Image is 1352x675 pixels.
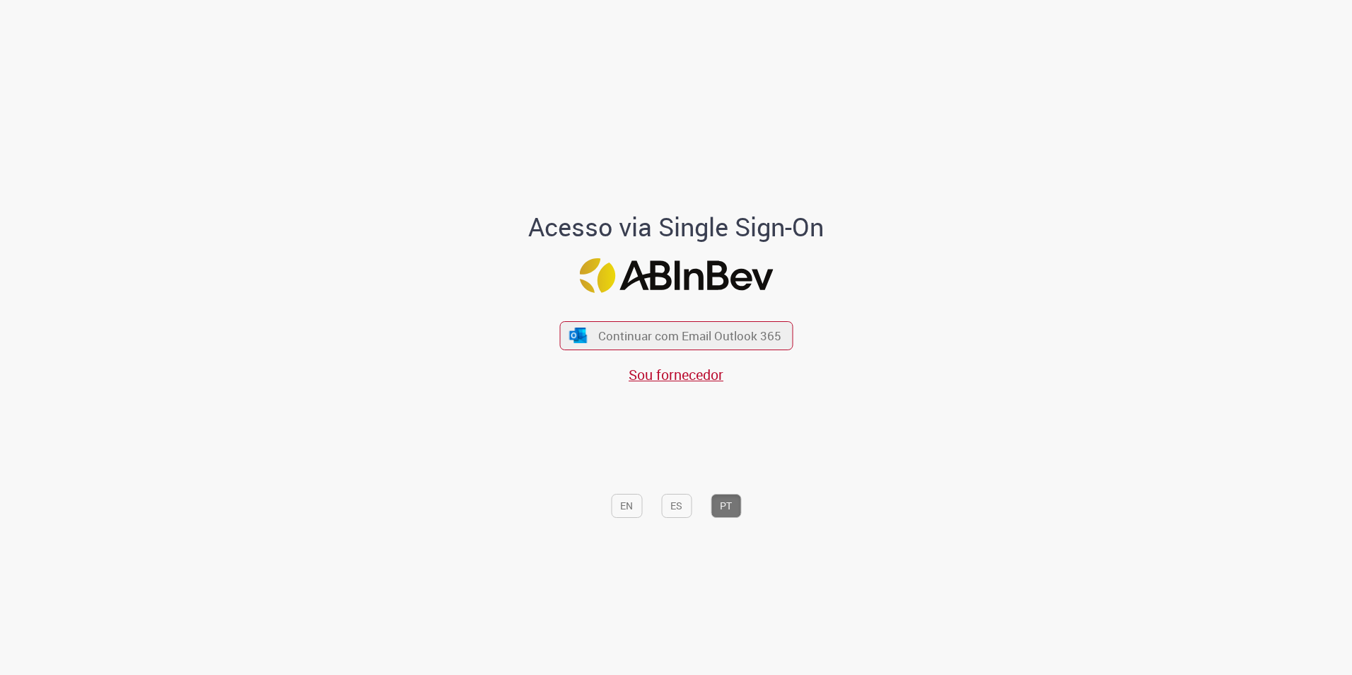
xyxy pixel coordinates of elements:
img: Logo ABInBev [579,258,773,293]
img: ícone Azure/Microsoft 360 [569,328,588,342]
button: PT [711,494,741,518]
button: EN [611,494,642,518]
span: Continuar com Email Outlook 365 [598,328,781,344]
h1: Acesso via Single Sign-On [480,213,873,241]
button: ícone Azure/Microsoft 360 Continuar com Email Outlook 365 [559,321,793,350]
a: Sou fornecedor [629,365,723,384]
button: ES [661,494,692,518]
